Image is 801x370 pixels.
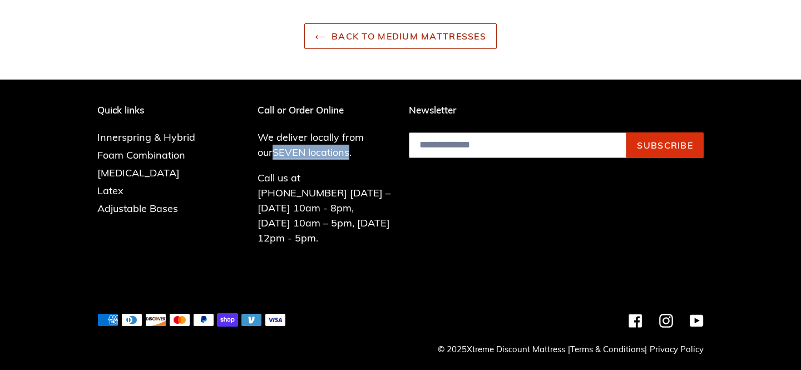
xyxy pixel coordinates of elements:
a: Adjustable Bases [97,202,178,215]
a: Xtreme Discount Mattress [467,344,565,354]
a: Latex [97,184,123,197]
a: [MEDICAL_DATA] [97,166,180,179]
a: SEVEN locations [273,146,349,159]
p: Call or Order Online [258,105,393,116]
a: Innerspring & Hybrid [97,131,195,144]
span: Subscribe [637,140,693,151]
p: Call us at [PHONE_NUMBER] [DATE] – [DATE] 10am - 8pm, [DATE] 10am – 5pm, [DATE] 12pm - 5pm. [258,170,393,245]
input: Email address [409,132,626,158]
a: Foam Combination [97,149,185,161]
small: © 2025 [438,344,565,354]
a: Terms & Conditions [570,344,645,354]
p: Newsletter [409,105,704,116]
button: Subscribe [626,132,704,158]
a: Privacy Policy [650,344,704,354]
small: | | [568,344,647,354]
p: Quick links [97,105,212,116]
a: Back to Medium Mattresses [304,23,497,49]
p: We deliver locally from our . [258,130,393,160]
